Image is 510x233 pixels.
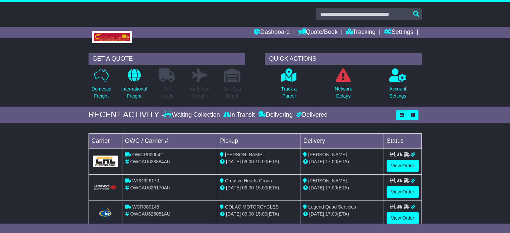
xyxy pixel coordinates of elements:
[132,204,159,210] span: WCR080148
[91,68,111,103] a: DomesticFreight
[132,178,159,183] span: WRD626170
[254,27,290,38] a: Dashboard
[93,185,118,191] img: HiTrans.png
[92,85,111,100] p: Domestic Freight
[225,152,264,157] span: [PERSON_NAME]
[387,160,419,172] a: View Order
[256,211,267,217] span: 15:00
[308,152,347,157] span: [PERSON_NAME]
[384,133,421,148] td: Status
[89,133,122,148] td: Carrier
[281,68,297,103] a: Track aParcel
[159,85,175,100] p: Full Loads
[121,68,147,103] a: InternationalFreight
[387,212,419,224] a: View Order
[93,156,118,167] img: GetCarrierServiceLogo
[325,159,337,164] span: 17:00
[256,185,267,190] span: 15:00
[298,27,338,38] a: Quote/Book
[189,85,209,100] p: Air & Sea Freight
[89,110,164,120] div: RECENT ACTIVITY -
[242,159,254,164] span: 09:00
[225,178,272,183] span: Creative Hearts Group
[226,211,241,217] span: [DATE]
[130,185,170,190] span: OWCAU626170AU
[308,178,347,183] span: [PERSON_NAME]
[303,184,381,191] div: (ETA)
[130,159,170,164] span: OWCAU628884AU
[325,185,337,190] span: 17:00
[242,185,254,190] span: 09:00
[309,211,324,217] span: [DATE]
[217,133,300,148] td: Pickup
[130,211,170,217] span: OWCAU625081AU
[257,111,294,119] div: Delivering
[265,53,422,65] div: QUICK ACTIONS
[98,207,113,220] img: Hunter_Express.png
[334,68,352,103] a: NetworkDelays
[121,85,147,100] p: International Freight
[309,159,324,164] span: [DATE]
[303,211,381,218] div: (ETA)
[281,85,297,100] p: Track a Parcel
[346,27,376,38] a: Tracking
[389,68,407,103] a: AccountSettings
[384,27,413,38] a: Settings
[220,211,297,218] div: - (ETA)
[132,152,163,157] span: OWCR000042
[226,185,241,190] span: [DATE]
[256,159,267,164] span: 15:00
[225,204,279,210] span: COLAC MOTORCYCLES
[226,159,241,164] span: [DATE]
[164,111,221,119] div: Waiting Collection
[222,111,257,119] div: In Transit
[294,111,328,119] div: Delivered
[300,133,384,148] td: Delivery
[308,204,356,210] span: Legend Quad Services
[220,184,297,191] div: - (ETA)
[242,211,254,217] span: 09:00
[325,211,337,217] span: 17:00
[303,158,381,165] div: (ETA)
[220,158,297,165] div: - (ETA)
[223,85,241,100] p: Air / Sea Depot
[387,186,419,198] a: View Order
[89,53,245,65] div: GET A QUOTE
[389,85,406,100] p: Account Settings
[309,185,324,190] span: [DATE]
[335,85,352,100] p: Network Delays
[122,133,217,148] td: OWC / Carrier #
